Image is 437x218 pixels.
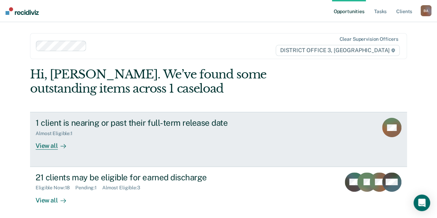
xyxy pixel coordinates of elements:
[36,131,78,136] div: Almost Eligible : 1
[339,36,398,42] div: Clear supervision officers
[6,7,39,15] img: Recidiviz
[36,185,75,191] div: Eligible Now : 18
[36,191,74,204] div: View all
[102,185,146,191] div: Almost Eligible : 3
[36,172,278,182] div: 21 clients may be eligible for earned discharge
[36,118,278,128] div: 1 client is nearing or past their full-term release date
[420,5,431,16] div: B A
[420,5,431,16] button: BA
[30,67,331,96] div: Hi, [PERSON_NAME]. We’ve found some outstanding items across 1 caseload
[36,136,74,150] div: View all
[30,112,407,167] a: 1 client is nearing or past their full-term release dateAlmost Eligible:1View all
[276,45,400,56] span: DISTRICT OFFICE 3, [GEOGRAPHIC_DATA]
[75,185,102,191] div: Pending : 1
[414,195,430,211] div: Open Intercom Messenger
